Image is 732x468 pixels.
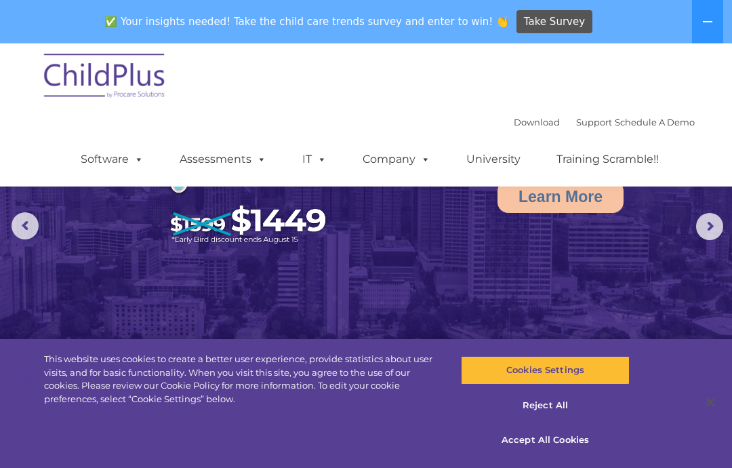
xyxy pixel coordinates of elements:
[100,9,514,35] span: ✅ Your insights needed! Take the child care trends survey and enter to win! 👏
[37,44,173,112] img: ChildPlus by Procare Solutions
[44,353,439,406] div: This website uses cookies to create a better user experience, provide statistics about user visit...
[461,426,629,454] button: Accept All Cookies
[67,146,157,173] a: Software
[349,146,444,173] a: Company
[461,356,629,385] button: Cookies Settings
[615,117,695,128] a: Schedule A Demo
[453,146,534,173] a: University
[516,10,593,34] a: Take Survey
[514,117,695,128] font: |
[576,117,612,128] a: Support
[166,146,280,173] a: Assessments
[514,117,560,128] a: Download
[543,146,672,173] a: Training Scramble!!
[524,10,585,34] span: Take Survey
[289,146,340,173] a: IT
[695,387,725,417] button: Close
[461,391,629,420] button: Reject All
[497,180,624,213] a: Learn More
